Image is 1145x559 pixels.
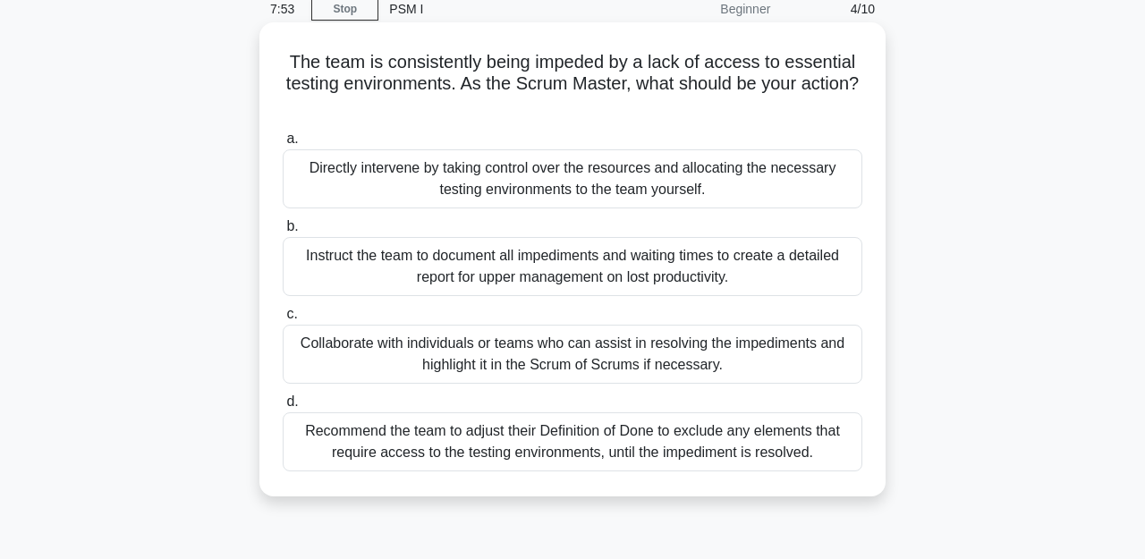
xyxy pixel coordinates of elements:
[283,237,862,296] div: Instruct the team to document all impediments and waiting times to create a detailed report for u...
[286,394,298,409] span: d.
[283,412,862,471] div: Recommend the team to adjust their Definition of Done to exclude any elements that require access...
[283,325,862,384] div: Collaborate with individuals or teams who can assist in resolving the impediments and highlight i...
[286,218,298,233] span: b.
[286,131,298,146] span: a.
[283,149,862,208] div: Directly intervene by taking control over the resources and allocating the necessary testing envi...
[281,51,864,117] h5: The team is consistently being impeded by a lack of access to essential testing environments. As ...
[286,306,297,321] span: c.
